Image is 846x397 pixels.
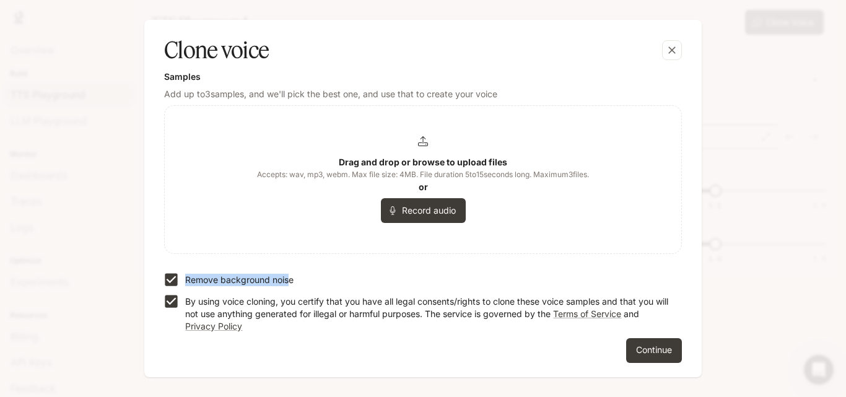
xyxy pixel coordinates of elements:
b: or [419,181,428,192]
h5: Clone voice [164,35,269,66]
p: Remove background noise [185,274,294,286]
p: By using voice cloning, you certify that you have all legal consents/rights to clone these voice ... [185,295,672,333]
a: Privacy Policy [185,321,242,331]
span: Accepts: wav, mp3, webm. Max file size: 4MB. File duration 5 to 15 seconds long. Maximum 3 files. [257,168,589,181]
button: Continue [626,338,682,363]
p: Add up to 3 samples, and we'll pick the best one, and use that to create your voice [164,88,682,100]
h6: Samples [164,71,682,83]
b: Drag and drop or browse to upload files [339,157,507,167]
a: Terms of Service [553,308,621,319]
button: Record audio [381,198,466,223]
